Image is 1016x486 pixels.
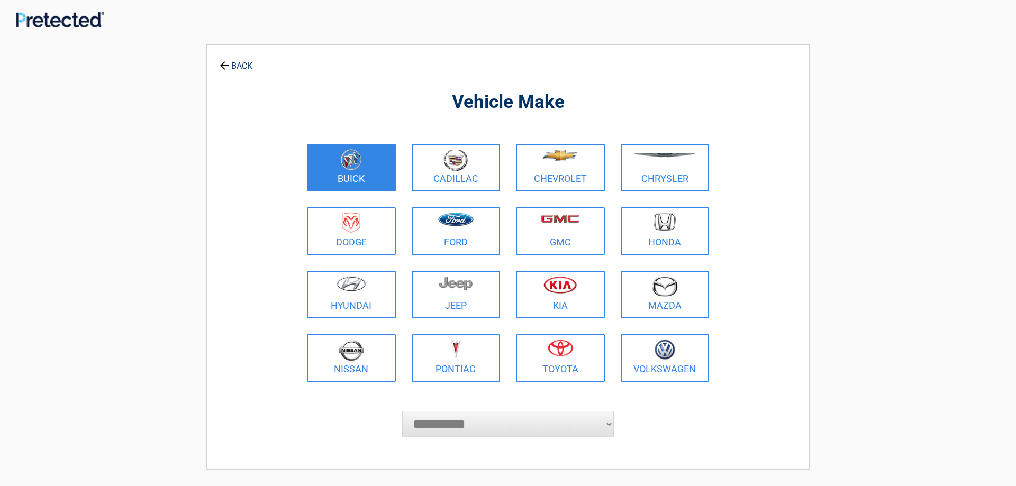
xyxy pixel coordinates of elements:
[516,144,605,191] a: Chevrolet
[438,213,474,226] img: ford
[516,271,605,318] a: Kia
[632,153,697,158] img: chrysler
[217,52,255,70] a: BACK
[412,207,501,255] a: Ford
[516,334,605,382] a: Toyota
[341,149,361,170] img: buick
[543,276,577,294] img: kia
[621,334,710,382] a: Volkswagen
[548,340,573,356] img: toyota
[542,150,578,161] img: chevrolet
[654,213,676,231] img: honda
[307,144,396,191] a: Buick
[307,271,396,318] a: Hyundai
[307,207,396,255] a: Dodge
[307,334,396,382] a: Nissan
[621,144,710,191] a: Chrysler
[443,149,468,171] img: cadillac
[337,276,366,291] img: hyundai
[412,334,501,382] a: Pontiac
[450,340,461,360] img: pontiac
[621,207,710,255] a: Honda
[439,276,473,291] img: jeep
[342,213,360,233] img: dodge
[412,271,501,318] a: Jeep
[304,90,712,115] h2: Vehicle Make
[655,340,675,360] img: volkswagen
[541,214,579,223] img: gmc
[339,340,364,361] img: nissan
[621,271,710,318] a: Mazda
[412,144,501,191] a: Cadillac
[516,207,605,255] a: GMC
[651,276,678,297] img: mazda
[16,12,104,27] img: Main Logo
